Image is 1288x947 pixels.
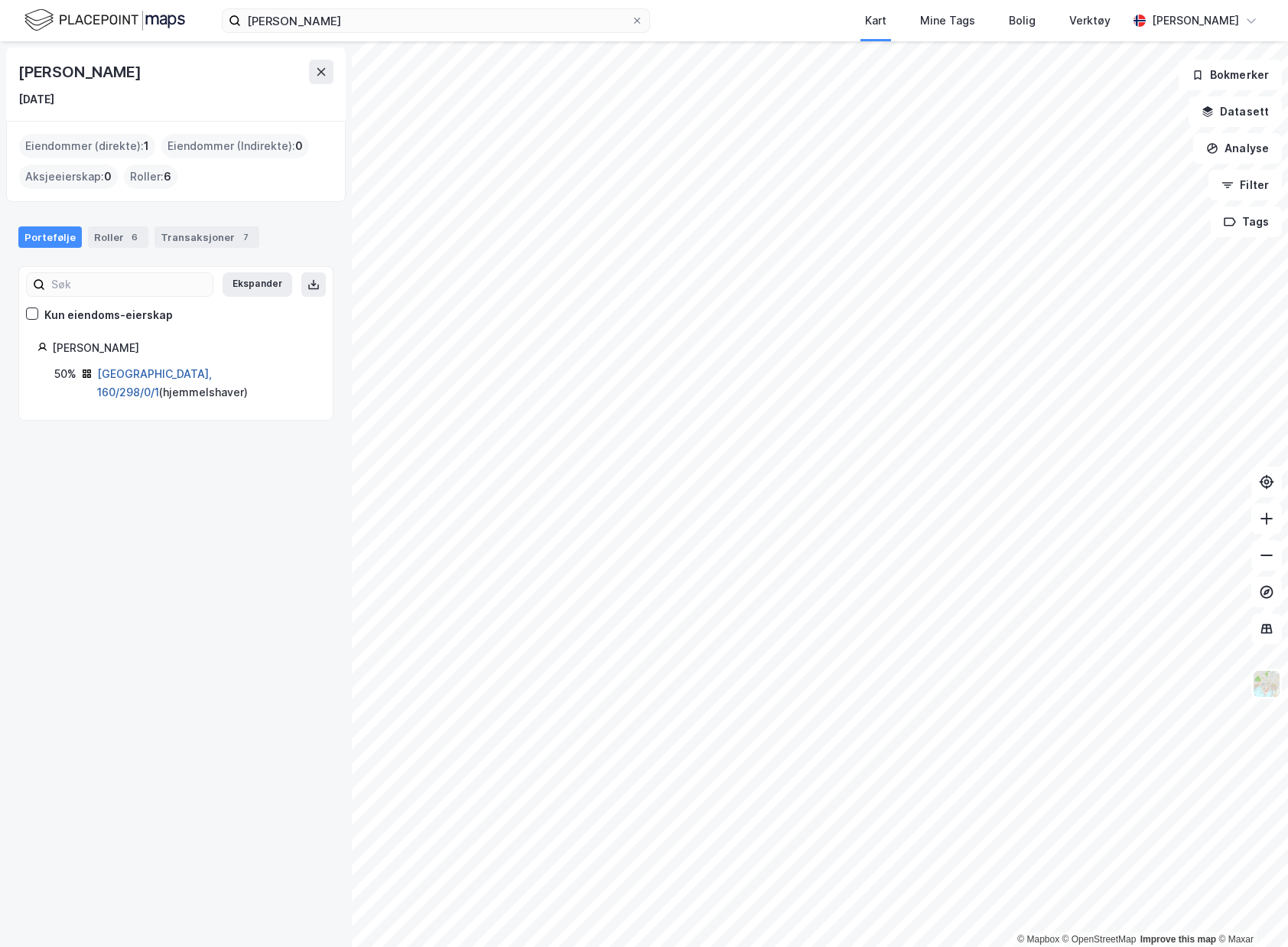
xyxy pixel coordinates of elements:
[18,60,144,84] div: [PERSON_NAME]
[241,9,631,32] input: Søk på adresse, matrikkel, gårdeiere, leietakere eller personer
[52,339,314,357] div: [PERSON_NAME]
[97,367,212,399] a: [GEOGRAPHIC_DATA], 160/298/0/1
[154,226,259,248] div: Transaksjoner
[127,229,142,245] div: 6
[1212,874,1288,947] iframe: Chat Widget
[164,168,171,186] span: 6
[1212,874,1288,947] div: Kontrollprogram for chat
[1152,11,1239,30] div: [PERSON_NAME]
[223,272,292,297] button: Ekspander
[18,90,54,109] div: [DATE]
[1069,11,1111,30] div: Verktøy
[104,168,112,186] span: 0
[238,229,253,245] div: 7
[44,306,173,324] div: Kun eiendoms-eierskap
[1211,207,1282,237] button: Tags
[295,137,303,155] span: 0
[19,134,155,158] div: Eiendommer (direkte) :
[88,226,148,248] div: Roller
[865,11,886,30] div: Kart
[1189,96,1282,127] button: Datasett
[1193,133,1282,164] button: Analyse
[54,365,76,383] div: 50%
[1062,934,1137,945] a: OpenStreetMap
[18,226,82,248] div: Portefølje
[97,365,314,402] div: ( hjemmelshaver )
[19,164,118,189] div: Aksjeeierskap :
[124,164,177,189] div: Roller :
[161,134,309,158] div: Eiendommer (Indirekte) :
[1179,60,1282,90] button: Bokmerker
[1009,11,1036,30] div: Bolig
[1252,669,1281,698] img: Z
[920,11,975,30] div: Mine Tags
[1140,934,1216,945] a: Improve this map
[24,7,185,34] img: logo.f888ab2527a4732fd821a326f86c7f29.svg
[1017,934,1059,945] a: Mapbox
[1208,170,1282,200] button: Filter
[144,137,149,155] span: 1
[45,273,213,296] input: Søk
